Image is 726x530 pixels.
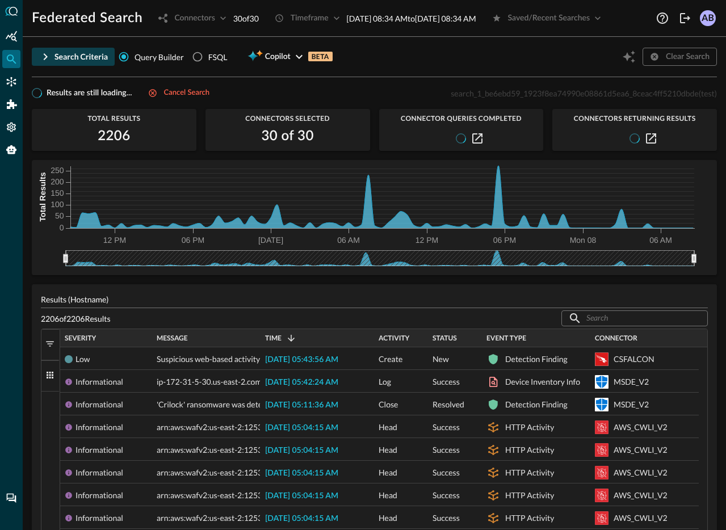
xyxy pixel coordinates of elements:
[614,439,668,461] div: AWS_CWLI_V2
[241,48,339,66] button: CopilotBETA
[614,371,649,393] div: MSDE_V2
[47,88,132,98] span: Results are still loading...
[379,439,397,461] span: Head
[337,235,360,245] tspan: 06 AM
[595,398,609,411] svg: Microsoft Defender for Endpoint
[54,50,108,64] div: Search Criteria
[2,27,20,45] div: Summary Insights
[75,416,123,439] div: Informational
[60,223,64,232] tspan: 0
[505,439,554,461] div: HTTP Activity
[32,48,115,66] button: Search Criteria
[265,401,338,409] span: [DATE] 05:11:36 AM
[208,51,228,63] div: FSQL
[265,469,338,477] span: [DATE] 05:04:15 AM
[32,9,142,27] h1: Federated Search
[265,424,338,432] span: [DATE] 05:04:15 AM
[379,393,398,416] span: Close
[595,466,609,479] svg: Amazon Cloudwatch Logs (for AWS WAFv2)
[614,416,668,439] div: AWS_CWLI_V2
[614,461,668,484] div: AWS_CWLI_V2
[135,51,184,63] span: Query Builder
[433,371,460,393] span: Success
[75,439,123,461] div: Informational
[265,492,338,500] span: [DATE] 05:04:15 AM
[505,348,568,371] div: Detection Finding
[505,371,580,393] div: Device Inventory Info
[614,348,654,371] div: CSFALCON
[233,12,259,24] p: 30 of 30
[614,507,668,529] div: AWS_CWLI_V2
[265,378,338,386] span: [DATE] 05:42:24 AM
[433,507,460,529] span: Success
[98,127,130,145] h2: 2206
[265,334,282,342] span: Time
[595,511,609,525] svg: Amazon Cloudwatch Logs (for AWS WAFv2)
[51,200,64,209] tspan: 100
[379,461,397,484] span: Head
[141,86,216,100] button: Cancel search
[505,461,554,484] div: HTTP Activity
[308,52,333,61] p: BETA
[265,356,338,364] span: [DATE] 05:43:56 AM
[586,308,682,329] input: Search
[262,127,314,145] h2: 30 of 30
[157,371,307,393] span: ip-172-31-5-30.us-east-2.compute.internal
[416,235,438,245] tspan: 12 PM
[379,334,409,342] span: Activity
[595,334,637,342] span: Connector
[258,235,283,245] tspan: [DATE]
[614,393,649,416] div: MSDE_V2
[347,12,476,24] p: [DATE] 08:34 AM to [DATE] 08:34 AM
[505,393,568,416] div: Detection Finding
[433,439,460,461] span: Success
[265,515,338,523] span: [DATE] 05:04:15 AM
[164,87,209,100] div: Cancel search
[486,334,526,342] span: Event Type
[265,447,338,455] span: [DATE] 05:04:15 AM
[51,188,64,197] tspan: 150
[379,507,397,529] span: Head
[595,443,609,457] svg: Amazon Cloudwatch Logs (for AWS WAFv2)
[75,461,123,484] div: Informational
[51,166,64,175] tspan: 250
[505,507,554,529] div: HTTP Activity
[379,115,544,123] span: Connector Queries Completed
[433,416,460,439] span: Success
[653,9,672,27] button: Help
[75,507,123,529] div: Informational
[2,73,20,91] div: Connectors
[205,115,370,123] span: Connectors Selected
[614,484,668,507] div: AWS_CWLI_V2
[41,313,111,325] p: 2206 of 2206 Results
[493,235,516,245] tspan: 06 PM
[157,393,278,416] span: 'Crilock' ransomware was detected
[433,461,460,484] span: Success
[2,489,20,507] div: Chat
[75,371,123,393] div: Informational
[2,141,20,159] div: Query Agent
[75,348,90,371] div: Low
[379,348,402,371] span: Create
[38,172,47,221] tspan: Total Results
[595,489,609,502] svg: Amazon Cloudwatch Logs (for AWS WAFv2)
[505,416,554,439] div: HTTP Activity
[265,50,291,64] span: Copilot
[433,334,457,342] span: Status
[75,393,123,416] div: Informational
[2,50,20,68] div: Federated Search
[157,334,188,342] span: Message
[570,235,597,245] tspan: Mon 08
[379,371,391,393] span: Log
[649,235,672,245] tspan: 06 AM
[41,293,708,305] p: Results (Hostname)
[182,235,204,245] tspan: 06 PM
[700,10,716,26] div: AB
[595,352,609,366] svg: Crowdstrike Falcon
[51,177,64,186] tspan: 200
[699,89,717,98] span: (test)
[3,95,21,113] div: Addons
[451,89,698,98] span: search_1_be6ebd59_1923f8ea74990e08861d5ea6_8ceac4ff5210dbde
[103,235,126,245] tspan: 12 PM
[157,348,278,371] span: Suspicious web-based activity (ML)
